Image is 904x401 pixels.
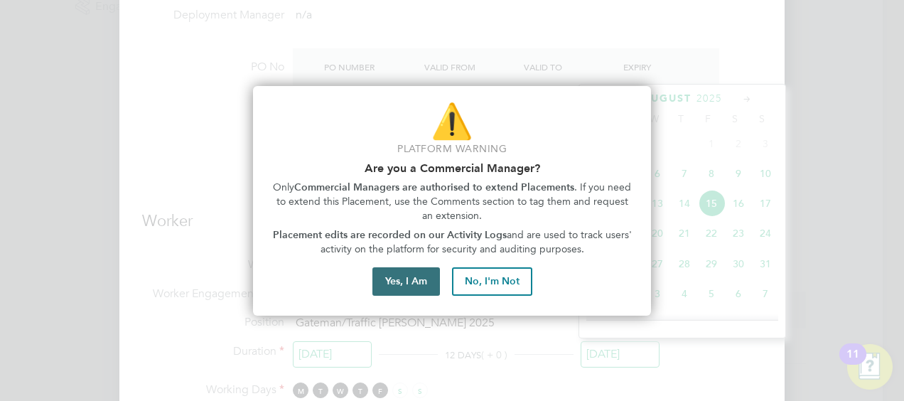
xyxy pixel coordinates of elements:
span: . If you need to extend this Placement, use the Comments section to tag them and request an exten... [276,181,635,221]
span: and are used to track users' activity on the platform for security and auditing purposes. [321,229,635,255]
button: Yes, I Am [372,267,440,296]
strong: Commercial Managers are authorised to extend Placements [294,181,574,193]
button: No, I'm Not [452,267,532,296]
strong: Placement edits are recorded on our Activity Logs [273,229,507,241]
p: ⚠️ [270,97,634,145]
span: Only [273,181,294,193]
div: Are you part of the Commercial Team? [253,86,651,316]
p: Platform Warning [270,142,634,156]
h2: Are you a Commercial Manager? [270,161,634,175]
